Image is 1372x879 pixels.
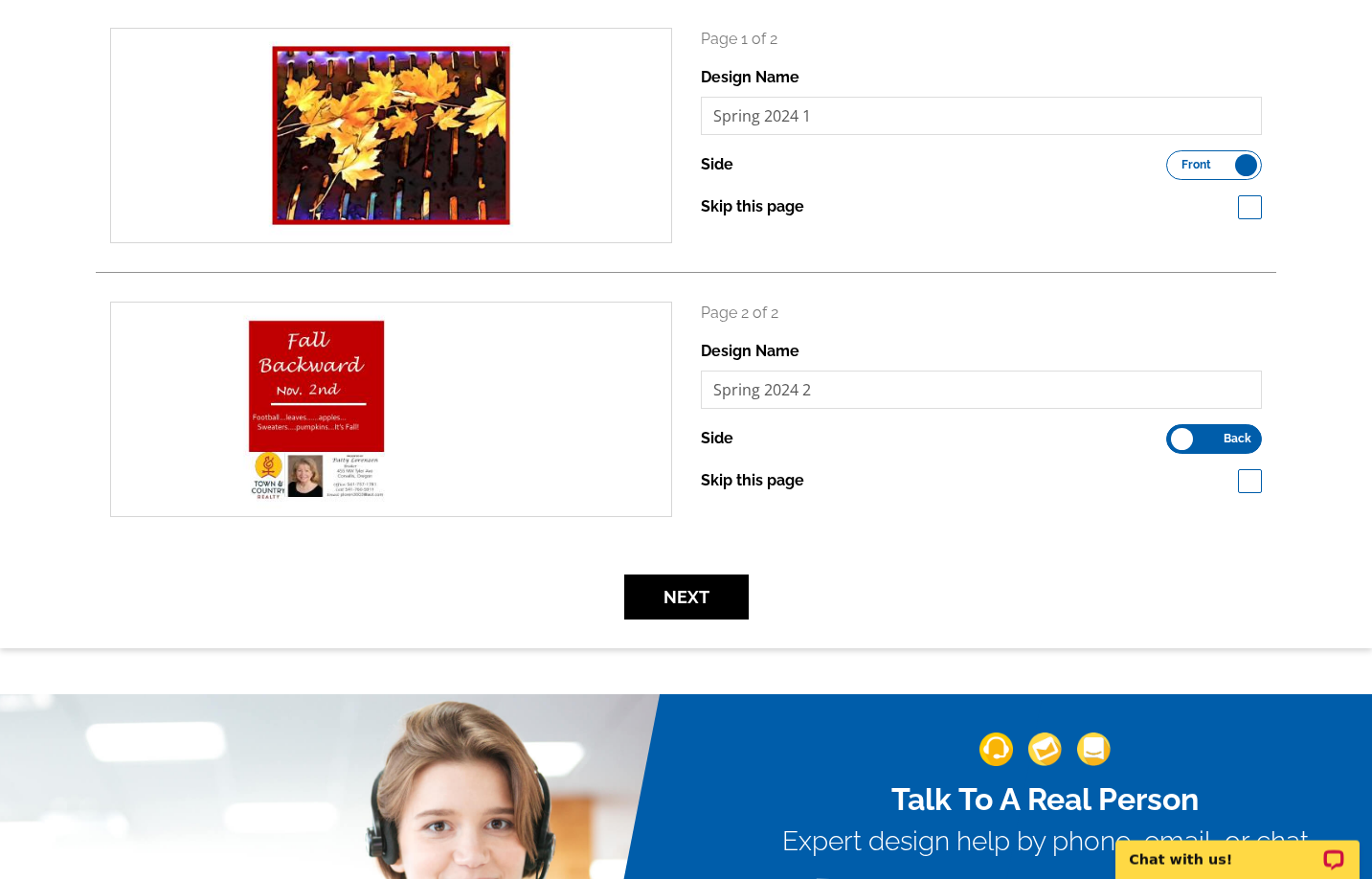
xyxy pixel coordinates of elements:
span: Front [1181,160,1211,169]
label: Skip this page [701,469,804,492]
p: Page 2 of 2 [701,302,1263,325]
iframe: LiveChat chat widget [1103,819,1372,879]
input: File Name [701,371,1263,409]
label: Skip this page [701,195,804,218]
input: File Name [701,97,1263,135]
img: support-img-2.png [1028,732,1062,766]
label: Side [701,153,733,176]
label: Design Name [701,66,799,89]
label: Design Name [701,340,799,363]
h3: Expert design help by phone, email, or chat [782,825,1309,858]
span: Back [1224,434,1251,443]
h2: Talk To A Real Person [782,781,1309,818]
label: Side [701,427,733,450]
img: support-img-3_1.png [1077,732,1111,766]
button: Next [624,575,749,620]
p: Page 1 of 2 [701,28,1263,51]
img: support-img-1.png [979,732,1013,766]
